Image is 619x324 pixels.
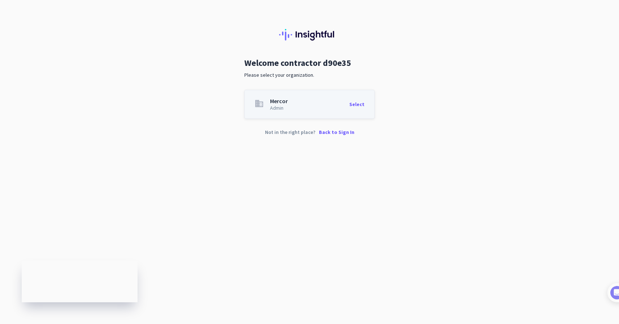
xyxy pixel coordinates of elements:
span: business [254,99,264,108]
iframe: Insightful Status [22,261,138,302]
p: Back to Sign In [319,130,354,135]
div: Mercor [270,98,288,104]
img: Insightful [279,29,340,41]
div: Admin [270,105,288,110]
div: Select [349,98,365,110]
h2: Welcome contractor d90e35 [244,59,375,67]
p: Please select your organization. [244,72,375,78]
